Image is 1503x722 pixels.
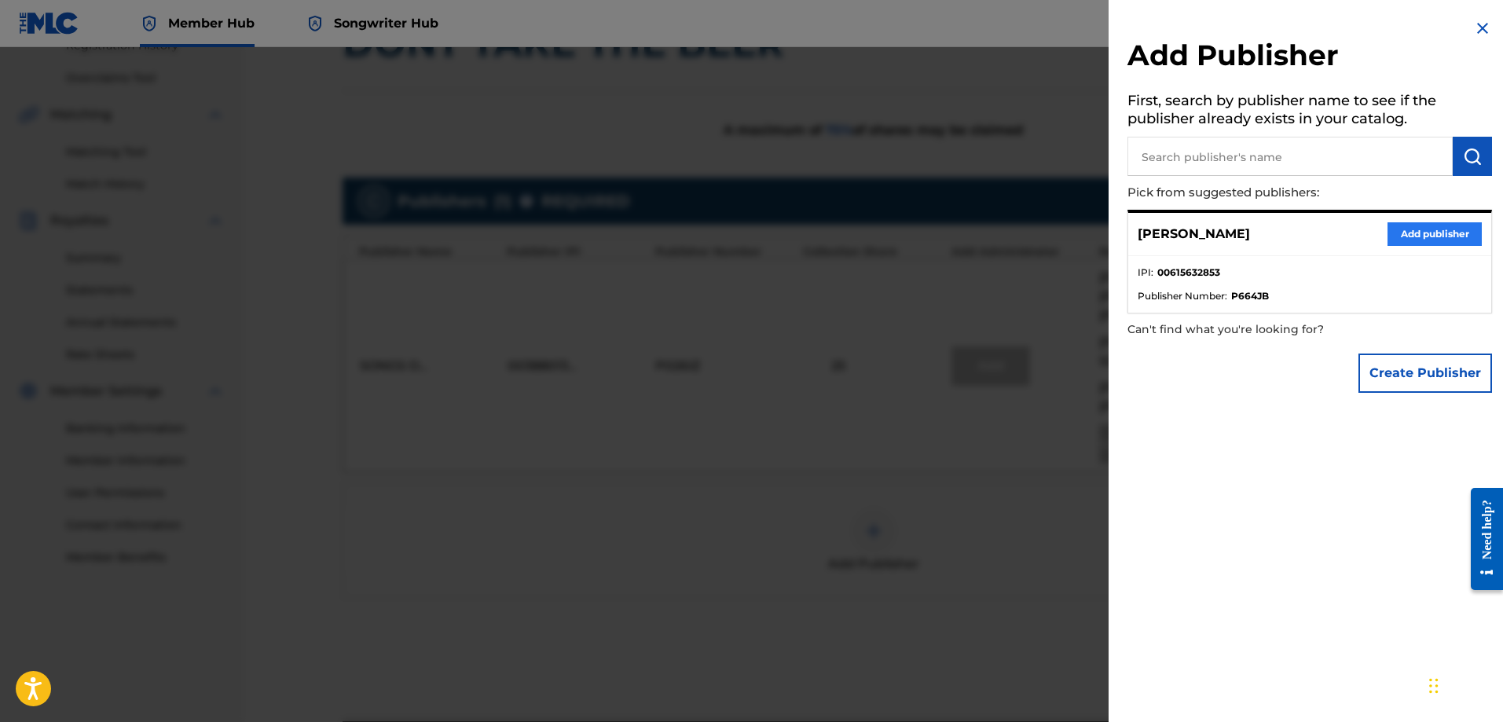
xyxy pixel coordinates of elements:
[1424,647,1503,722] iframe: Chat Widget
[1388,222,1482,246] button: Add publisher
[334,14,438,32] span: Songwriter Hub
[1138,266,1153,280] span: IPI :
[1459,476,1503,603] iframe: Resource Center
[306,14,324,33] img: Top Rightsholder
[140,14,159,33] img: Top Rightsholder
[168,14,255,32] span: Member Hub
[1358,354,1492,393] button: Create Publisher
[1138,289,1227,303] span: Publisher Number :
[1429,662,1439,709] div: Drag
[1127,38,1492,78] h2: Add Publisher
[19,12,79,35] img: MLC Logo
[1463,147,1482,166] img: Search Works
[1127,87,1492,137] h5: First, search by publisher name to see if the publisher already exists in your catalog.
[1231,289,1269,303] strong: P664JB
[1127,137,1453,176] input: Search publisher's name
[1127,176,1402,210] p: Pick from suggested publishers:
[1157,266,1220,280] strong: 00615632853
[1127,313,1402,346] p: Can't find what you're looking for?
[1138,225,1250,244] p: [PERSON_NAME]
